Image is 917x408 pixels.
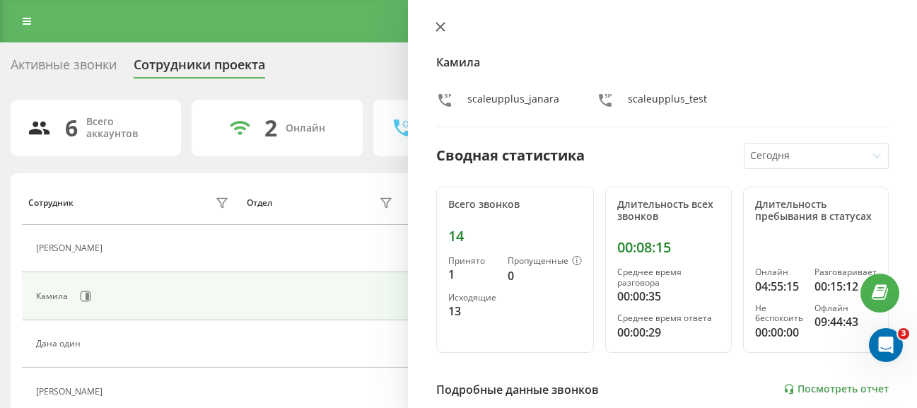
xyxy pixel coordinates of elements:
[134,57,265,79] div: Сотрудники проекта
[448,303,496,320] div: 13
[436,145,585,166] div: Сводная статистика
[247,198,272,208] div: Отдел
[11,57,117,79] div: Активные звонки
[617,267,720,288] div: Среднее время разговора
[617,288,720,305] div: 00:00:35
[508,256,582,267] div: Пропущенные
[448,293,496,303] div: Исходящие
[36,339,84,349] div: Дана один
[783,383,889,395] a: Посмотреть отчет
[508,267,582,284] div: 0
[467,92,559,112] div: scaleupplus_janara
[264,115,277,141] div: 2
[436,54,889,71] h4: Камила
[755,278,803,295] div: 04:55:15
[448,199,582,211] div: Всего звонков
[814,313,877,330] div: 09:44:43
[814,303,877,313] div: Офлайн
[755,199,877,223] div: Длительность пребывания в статусах
[28,198,74,208] div: Сотрудник
[755,267,803,277] div: Онлайн
[617,199,720,223] div: Длительность всех звонков
[869,328,903,362] iframe: Intercom live chat
[436,381,599,398] div: Подробные данные звонков
[448,266,496,283] div: 1
[898,328,909,339] span: 3
[755,303,803,324] div: Не беспокоить
[86,116,164,140] div: Всего аккаунтов
[65,115,78,141] div: 6
[286,122,325,134] div: Онлайн
[755,324,803,341] div: 00:00:00
[628,92,707,112] div: scaleupplus_test
[448,228,582,245] div: 14
[36,291,71,301] div: Камила
[448,256,496,266] div: Принято
[617,313,720,323] div: Среднее время ответа
[617,324,720,341] div: 00:00:29
[36,243,106,253] div: [PERSON_NAME]
[814,267,877,277] div: Разговаривает
[814,278,877,295] div: 00:15:12
[36,387,106,397] div: [PERSON_NAME]
[617,239,720,256] div: 00:08:15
